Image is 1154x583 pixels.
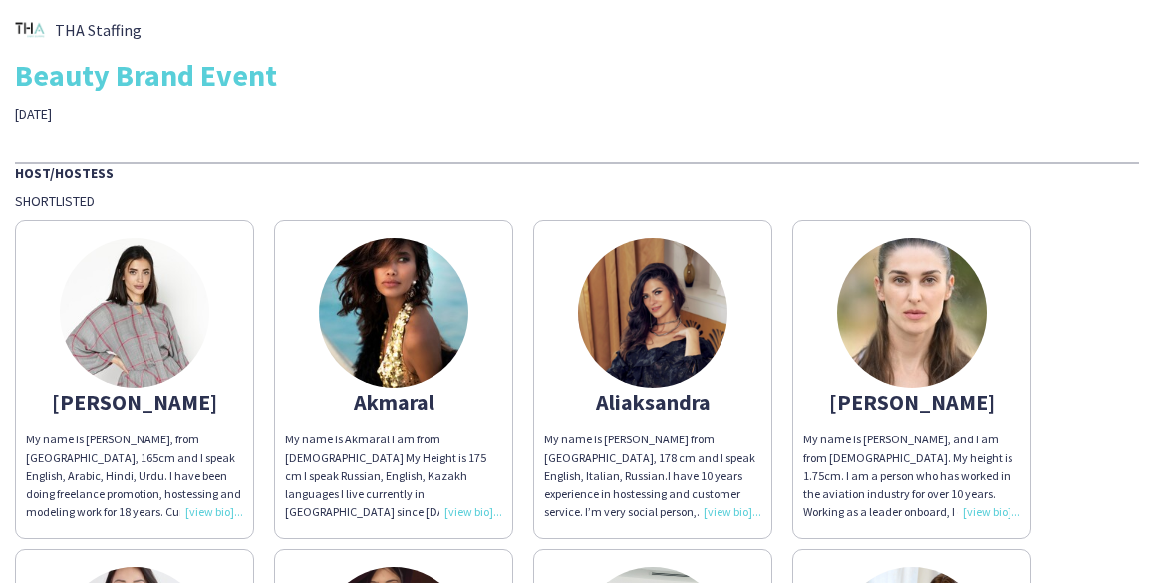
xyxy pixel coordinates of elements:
div: Akmaral [285,393,502,411]
div: [PERSON_NAME] [803,393,1020,411]
div: Host/Hostess [15,162,1139,182]
img: thumb-6569067193249.png [578,238,727,388]
div: My name is [PERSON_NAME], from [GEOGRAPHIC_DATA], 165cm and I speak English, Arabic, Hindi, Urdu.... [26,431,243,521]
div: [DATE] [15,105,409,123]
div: Shortlisted [15,192,1139,210]
div: My name is [PERSON_NAME], and I am from [DEMOGRAPHIC_DATA]. My height is 1.75cm. I am a person wh... [803,431,1020,521]
img: thumb-66dc0e5ce1933.jpg [837,238,987,388]
span: THA Staffing [55,21,142,39]
img: thumb-65aa2df93c2ff.jpeg [60,238,209,388]
div: My name is Akmaral I am from [DEMOGRAPHIC_DATA] My Height is 175 cm I speak Russian, English, Kaz... [285,431,502,521]
div: [PERSON_NAME] [26,393,243,411]
div: My name is [PERSON_NAME] from [GEOGRAPHIC_DATA], 178 cm and I speak English, Italian, Russian.I h... [544,431,761,521]
div: Beauty Brand Event [15,60,1139,90]
img: thumb-5fa97999aec46.jpg [319,238,468,388]
div: Aliaksandra [544,393,761,411]
img: thumb-ef3d73f1-cdfe-4bb9-83c3-adfe81583702.png [15,15,45,45]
